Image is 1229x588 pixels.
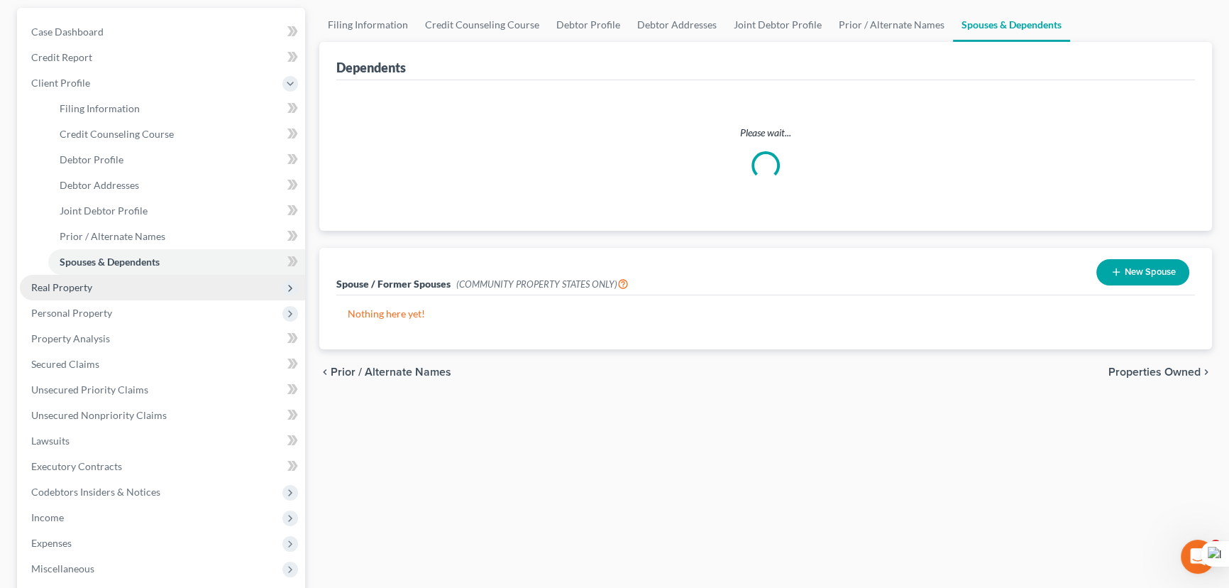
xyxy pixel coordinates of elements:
a: Spouses & Dependents [953,8,1070,42]
a: Joint Debtor Profile [725,8,830,42]
span: Lawsuits [31,435,70,447]
p: Please wait... [348,126,1184,140]
span: Prior / Alternate Names [60,230,165,242]
div: Dependents [336,59,406,76]
span: Expenses [31,537,72,549]
a: Debtor Profile [548,8,629,42]
a: Spouses & Dependents [48,249,305,275]
span: Case Dashboard [31,26,104,38]
span: Codebtors Insiders & Notices [31,486,160,498]
a: Credit Report [20,45,305,70]
a: Debtor Addresses [48,173,305,198]
a: Filing Information [48,96,305,121]
a: Lawsuits [20,428,305,454]
a: Case Dashboard [20,19,305,45]
span: Miscellaneous [31,562,94,575]
span: Executory Contracts [31,460,122,472]
button: chevron_left Prior / Alternate Names [319,366,451,378]
span: Property Analysis [31,332,110,344]
a: Property Analysis [20,326,305,352]
span: Prior / Alternate Names [331,366,451,378]
span: Spouse / Former Spouses [336,278,451,290]
a: Unsecured Nonpriority Claims [20,403,305,428]
span: Filing Information [60,102,140,114]
span: Debtor Profile [60,153,123,165]
a: Debtor Addresses [629,8,725,42]
span: Real Property [31,281,92,293]
span: Properties Owned [1108,366,1201,378]
span: 4 [1210,540,1221,551]
iframe: Intercom live chat [1181,540,1215,574]
button: Properties Owned chevron_right [1108,366,1212,378]
span: Credit Counseling Course [60,128,174,140]
a: Unsecured Priority Claims [20,377,305,403]
span: Spouses & Dependents [60,256,160,268]
span: Unsecured Nonpriority Claims [31,409,167,421]
a: Secured Claims [20,352,305,377]
span: Personal Property [31,307,112,319]
a: Executory Contracts [20,454,305,479]
a: Joint Debtor Profile [48,198,305,224]
a: Debtor Profile [48,147,305,173]
span: Unsecured Priority Claims [31,383,148,396]
a: Prior / Alternate Names [48,224,305,249]
p: Nothing here yet! [348,307,1184,321]
button: New Spouse [1096,259,1189,285]
span: Client Profile [31,77,90,89]
span: Secured Claims [31,358,99,370]
a: Prior / Alternate Names [830,8,953,42]
a: Credit Counseling Course [417,8,548,42]
a: Credit Counseling Course [48,121,305,147]
i: chevron_left [319,366,331,378]
a: Filing Information [319,8,417,42]
span: Income [31,511,64,523]
span: Joint Debtor Profile [60,205,148,217]
span: Credit Report [31,51,92,63]
span: (COMMUNITY PROPERTY STATES ONLY) [456,278,629,290]
i: chevron_right [1201,366,1212,378]
span: Debtor Addresses [60,179,139,191]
